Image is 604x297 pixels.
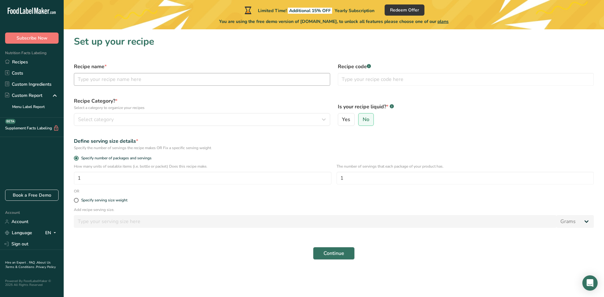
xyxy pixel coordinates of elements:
span: Yearly Subscription [335,8,374,14]
a: Privacy Policy [36,265,56,269]
div: BETA [5,119,16,124]
span: Yes [342,116,350,123]
span: Subscribe Now [17,35,47,41]
button: Redeem Offer [385,4,424,16]
div: Open Intercom Messenger [582,275,598,291]
a: Terms & Conditions . [5,265,36,269]
div: EN [45,229,59,237]
div: Define serving size details [74,137,594,145]
span: Continue [323,250,344,257]
a: FAQ . [29,260,37,265]
label: Recipe code [338,63,594,70]
p: Select a category to organize your recipes [74,105,330,111]
div: Custom Report [5,92,42,99]
div: Specify the number of servings the recipe makes OR Fix a specific serving weight [74,145,594,151]
label: Is your recipe liquid? [338,103,594,111]
label: Recipe name [74,63,330,70]
input: Type your recipe code here [338,73,594,86]
span: You are using the free demo version of [DOMAIN_NAME], to unlock all features please choose one of... [219,18,449,25]
a: Hire an Expert . [5,260,28,265]
button: Subscribe Now [5,33,59,44]
div: Limited Time! [243,6,374,14]
div: Powered By FoodLabelMaker © 2025 All Rights Reserved [5,279,59,287]
span: Specify number of packages and servings [79,156,152,161]
a: Book a Free Demo [5,190,59,201]
input: Type your serving size here [74,215,557,228]
p: Add recipe serving size. [74,207,594,213]
button: Select category [74,113,330,126]
p: How many units of sealable items (i.e. bottle or packet) Does this recipe make. [74,163,331,169]
div: OR [70,188,83,194]
span: Select category [78,116,114,123]
input: Type your recipe name here [74,73,330,86]
span: No [363,116,369,123]
span: Redeem Offer [390,7,419,13]
div: Specify serving size weight [81,198,127,203]
p: The number of servings that each package of your product has. [337,163,594,169]
h1: Set up your recipe [74,34,594,49]
a: Language [5,227,32,238]
a: About Us . [5,260,51,269]
label: Recipe Category? [74,97,330,111]
span: plans [437,18,449,25]
button: Continue [313,247,355,260]
span: Additional 15% OFF [288,8,332,14]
